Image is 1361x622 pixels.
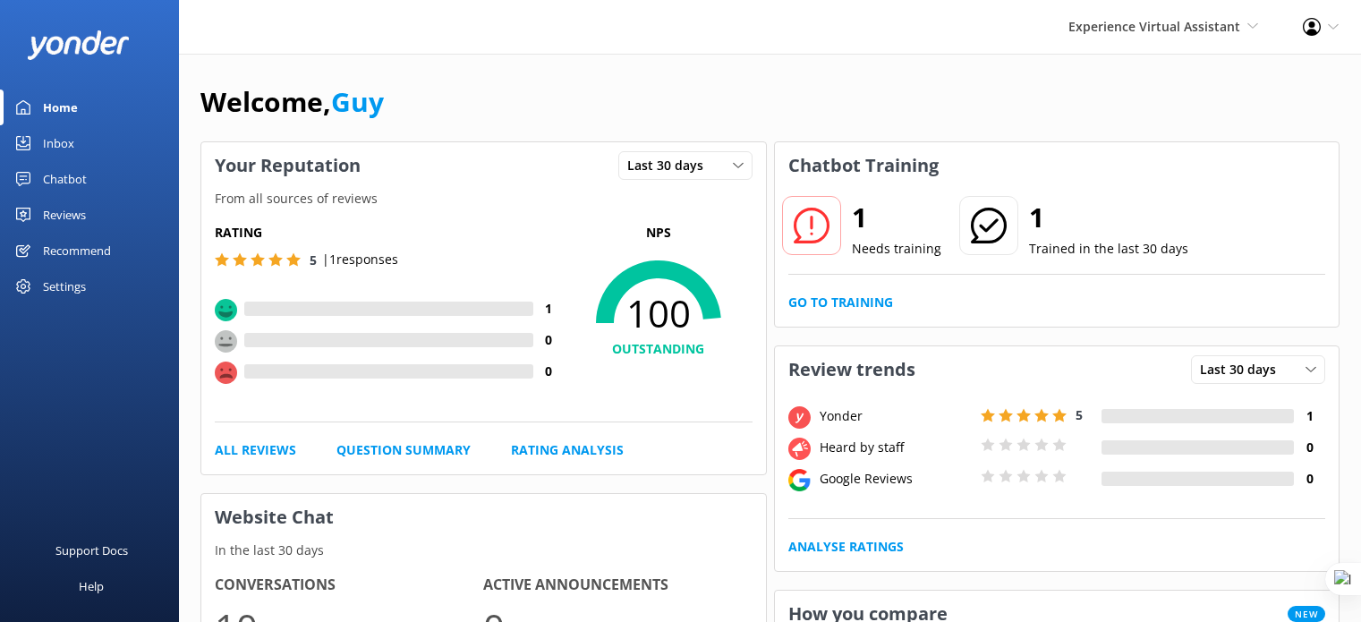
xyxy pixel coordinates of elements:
p: | 1 responses [322,250,398,269]
div: Google Reviews [815,469,976,489]
div: Recommend [43,233,111,268]
span: 5 [310,251,317,268]
div: Yonder [815,406,976,426]
p: From all sources of reviews [201,189,766,209]
span: Last 30 days [1200,360,1287,379]
h2: 1 [852,196,941,239]
a: Analyse Ratings [788,537,904,557]
h4: 1 [1294,406,1325,426]
h4: Active Announcements [483,574,752,597]
h4: OUTSTANDING [565,339,753,359]
h4: 0 [1294,469,1325,489]
span: Experience Virtual Assistant [1068,18,1240,35]
a: Guy [331,83,384,120]
h4: 0 [1294,438,1325,457]
div: Settings [43,268,86,304]
span: 5 [1076,406,1083,423]
h3: Your Reputation [201,142,374,189]
div: Home [43,89,78,125]
img: yonder-white-logo.png [27,30,130,60]
a: Rating Analysis [511,440,624,460]
h3: Review trends [775,346,929,393]
p: Needs training [852,239,941,259]
h4: Conversations [215,574,483,597]
a: All Reviews [215,440,296,460]
div: Heard by staff [815,438,976,457]
a: Go to Training [788,293,893,312]
h1: Welcome, [200,81,384,124]
h4: 1 [533,299,565,319]
h5: Rating [215,223,565,243]
span: New [1288,606,1325,622]
a: Question Summary [336,440,471,460]
div: Help [79,568,104,604]
div: Reviews [43,197,86,233]
h4: 0 [533,362,565,381]
p: In the last 30 days [201,541,766,560]
div: Chatbot [43,161,87,197]
span: Last 30 days [627,156,714,175]
div: Inbox [43,125,74,161]
h3: Website Chat [201,494,766,541]
span: 100 [565,291,753,336]
p: NPS [565,223,753,243]
div: Support Docs [55,533,128,568]
p: Trained in the last 30 days [1029,239,1188,259]
h3: Chatbot Training [775,142,952,189]
h4: 0 [533,330,565,350]
h2: 1 [1029,196,1188,239]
